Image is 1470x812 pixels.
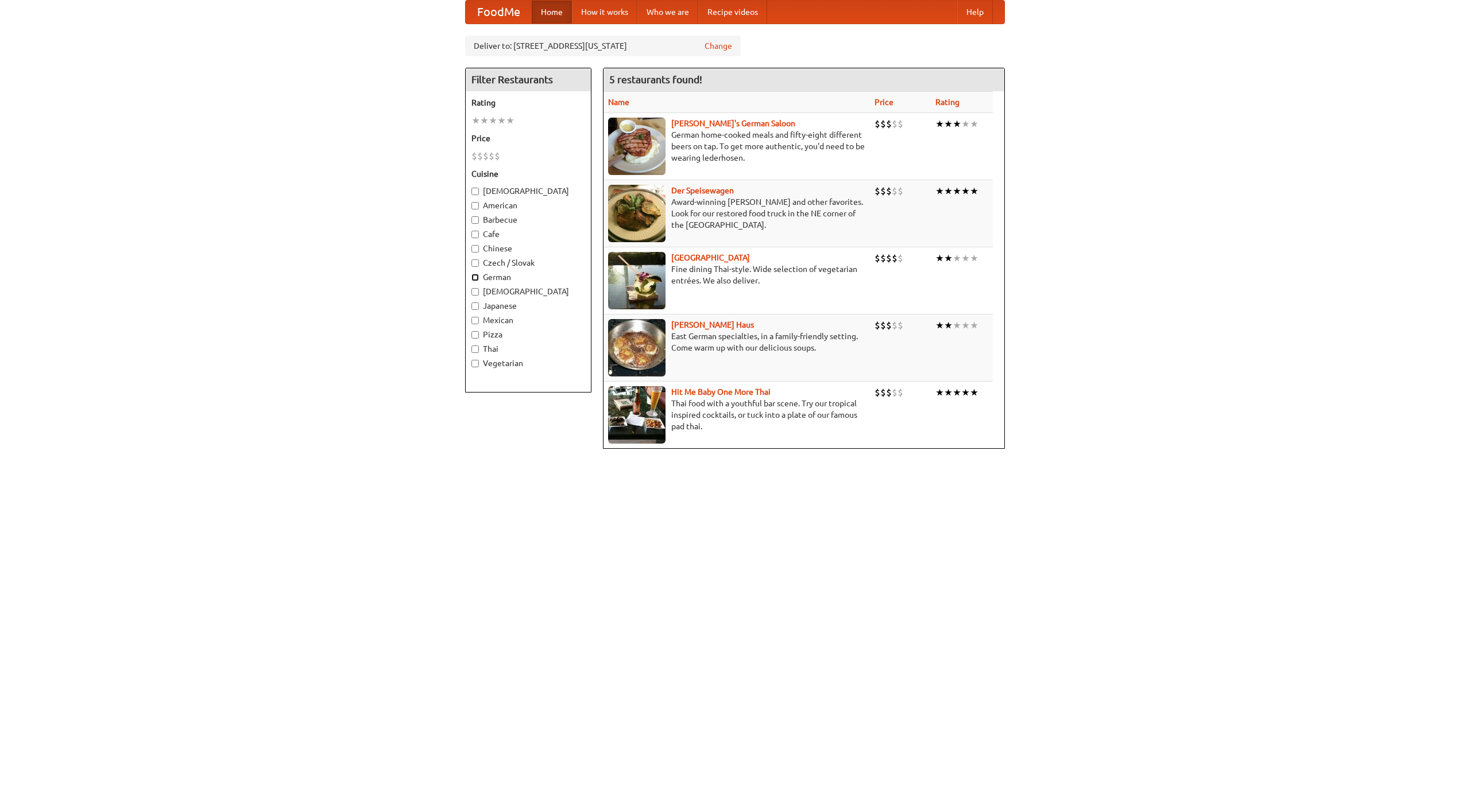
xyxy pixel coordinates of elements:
li: ★ [944,252,953,265]
li: $ [886,118,892,130]
li: $ [898,185,903,197]
label: Pizza [471,329,585,340]
h5: Cuisine [471,168,585,180]
li: ★ [953,185,961,197]
li: ★ [970,252,978,265]
input: [DEMOGRAPHIC_DATA] [471,288,479,296]
li: $ [880,252,886,265]
a: [GEOGRAPHIC_DATA] [671,253,750,262]
li: $ [898,386,903,399]
li: $ [898,319,903,332]
li: $ [880,386,886,399]
a: Recipe videos [698,1,767,24]
li: ★ [480,114,489,127]
b: Hit Me Baby One More Thai [671,387,771,397]
a: FoodMe [466,1,532,24]
label: [DEMOGRAPHIC_DATA] [471,286,585,297]
li: $ [886,252,892,265]
li: ★ [506,114,514,127]
ng-pluralize: 5 restaurants found! [609,74,702,85]
li: ★ [935,185,944,197]
a: Rating [935,98,960,107]
li: $ [898,252,903,265]
li: ★ [953,252,961,265]
input: [DEMOGRAPHIC_DATA] [471,188,479,195]
p: Award-winning [PERSON_NAME] and other favorites. Look for our restored food truck in the NE corne... [608,196,865,231]
label: Barbecue [471,214,585,226]
li: $ [880,118,886,130]
li: ★ [961,252,970,265]
li: $ [892,386,898,399]
input: Pizza [471,331,479,339]
li: $ [886,386,892,399]
li: $ [892,185,898,197]
h4: Filter Restaurants [466,68,591,91]
li: ★ [935,386,944,399]
li: $ [886,319,892,332]
a: Who we are [637,1,698,24]
label: Thai [471,343,585,355]
label: Vegetarian [471,358,585,369]
li: $ [875,252,880,265]
a: Change [705,40,732,52]
input: German [471,274,479,281]
div: Deliver to: [STREET_ADDRESS][US_STATE] [465,36,741,56]
li: $ [477,150,483,162]
a: How it works [572,1,637,24]
li: $ [892,252,898,265]
a: Name [608,98,629,107]
li: ★ [944,118,953,130]
li: ★ [935,118,944,130]
li: ★ [961,185,970,197]
li: ★ [970,185,978,197]
li: ★ [471,114,480,127]
input: Japanese [471,302,479,310]
label: [DEMOGRAPHIC_DATA] [471,185,585,197]
input: Barbecue [471,216,479,224]
li: ★ [970,319,978,332]
li: $ [892,319,898,332]
li: $ [898,118,903,130]
a: [PERSON_NAME]'s German Saloon [671,119,795,128]
li: ★ [970,386,978,399]
a: Price [875,98,893,107]
input: Mexican [471,317,479,324]
li: ★ [953,319,961,332]
li: $ [892,118,898,130]
li: $ [875,118,880,130]
li: ★ [961,319,970,332]
li: ★ [944,185,953,197]
li: ★ [944,319,953,332]
label: German [471,271,585,283]
li: ★ [935,319,944,332]
label: Chinese [471,243,585,254]
p: East German specialties, in a family-friendly setting. Come warm up with our delicious soups. [608,331,865,353]
a: Home [532,1,572,24]
label: Japanese [471,300,585,312]
img: speisewagen.jpg [608,185,666,242]
li: ★ [944,386,953,399]
li: $ [880,185,886,197]
li: $ [875,319,880,332]
label: Czech / Slovak [471,257,585,269]
a: Help [957,1,993,24]
p: Fine dining Thai-style. Wide selection of vegetarian entrées. We also deliver. [608,263,865,286]
li: $ [880,319,886,332]
h5: Price [471,133,585,144]
li: $ [875,185,880,197]
li: $ [886,185,892,197]
label: Cafe [471,228,585,240]
a: [PERSON_NAME] Haus [671,320,754,329]
input: Thai [471,345,479,353]
li: $ [489,150,494,162]
li: ★ [489,114,497,127]
img: esthers.jpg [608,118,666,175]
li: ★ [497,114,506,127]
img: kohlhaus.jpg [608,319,666,376]
img: satay.jpg [608,252,666,309]
li: ★ [935,252,944,265]
li: $ [483,150,489,162]
li: ★ [953,118,961,130]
